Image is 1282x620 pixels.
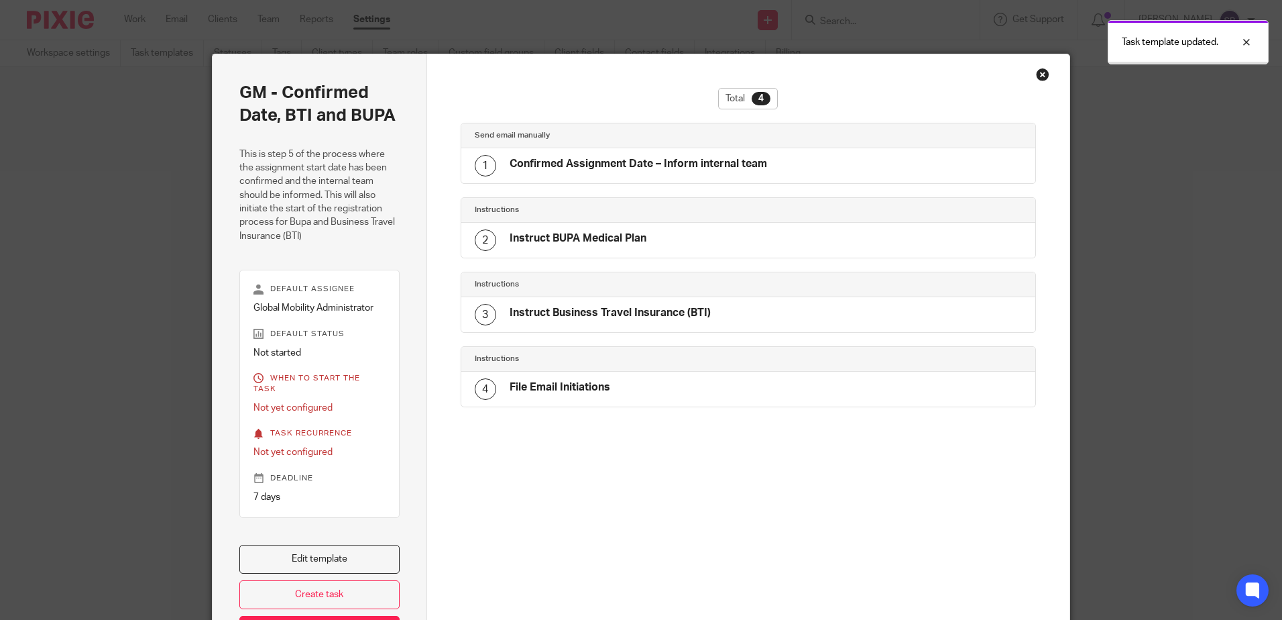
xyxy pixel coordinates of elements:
div: Total [718,88,778,109]
p: Task template updated. [1122,36,1218,49]
p: Default assignee [253,284,386,295]
h4: Instructions [475,279,748,290]
p: Deadline [253,473,386,484]
p: Task recurrence [253,428,386,439]
h4: Instruct BUPA Medical Plan [510,231,646,246]
h2: GM - Confirmed Date, BTI and BUPA [239,81,400,127]
div: 4 [752,92,770,105]
p: Not started [253,346,386,360]
p: 7 days [253,490,386,504]
h4: Instructions [475,205,748,215]
p: Not yet configured [253,446,386,459]
p: Not yet configured [253,401,386,415]
div: Close this dialog window [1036,68,1049,81]
h4: Confirmed Assignment Date – Inform internal team [510,157,767,171]
a: Edit template [239,545,400,574]
h4: Instructions [475,354,748,364]
div: 4 [475,378,496,400]
h4: File Email Initiations [510,380,610,395]
p: Global Mobility Administrator [253,301,386,315]
a: Create task [239,580,400,609]
div: 1 [475,155,496,176]
p: Default status [253,329,386,340]
p: This is step 5 of the process where the assignment start date has been confirmed and the internal... [239,148,400,244]
p: When to start the task [253,373,386,395]
h4: Send email manually [475,130,748,141]
h4: Instruct Business Travel Insurance (BTI) [510,306,711,320]
div: 2 [475,229,496,251]
div: 3 [475,304,496,325]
